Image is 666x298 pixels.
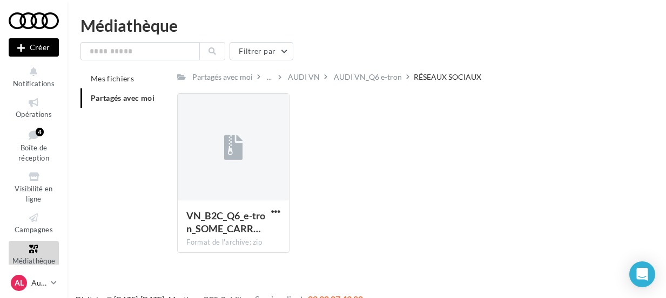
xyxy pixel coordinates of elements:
a: Campagnes [9,210,59,236]
a: Boîte de réception4 [9,126,59,165]
a: AL Audi LAON [9,273,59,293]
a: Opérations [9,94,59,121]
span: AL [15,278,24,288]
a: Médiathèque [9,241,59,267]
span: Opérations [16,110,52,119]
div: RÉSEAUX SOCIAUX [414,72,481,82]
button: Filtrer par [230,42,293,60]
div: ... [265,70,274,85]
p: Audi LAON [31,278,46,288]
span: Boîte de réception [18,143,49,162]
div: Open Intercom Messenger [629,261,655,287]
div: Format de l'archive: zip [186,238,280,247]
span: Médiathèque [12,257,56,265]
div: AUDI VN_Q6 e-tron [334,72,402,82]
div: Médiathèque [80,17,653,33]
span: Notifications [13,79,55,88]
div: AUDI VN [288,72,320,82]
span: VN_B2C_Q6_e-tron_SOME_CARROUSEL_1080x1080 [186,210,265,234]
button: Notifications [9,64,59,90]
div: Partagés avec moi [192,72,253,82]
div: Nouvelle campagne [9,38,59,57]
span: Mes fichiers [91,74,134,83]
a: Visibilité en ligne [9,169,59,205]
span: Campagnes [15,225,53,234]
div: 4 [36,128,44,136]
button: Créer [9,38,59,57]
span: Visibilité en ligne [15,184,52,203]
span: Partagés avec moi [91,93,154,102]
